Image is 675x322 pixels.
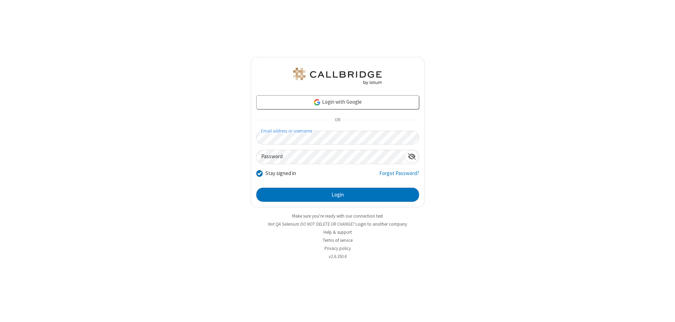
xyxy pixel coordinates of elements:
li: v2.6.350.6 [251,253,425,260]
li: Not QA Selenium DO NOT DELETE OR CHANGE? [251,221,425,227]
a: Terms of service [323,237,353,243]
label: Stay signed in [265,169,296,178]
a: Forgot Password? [379,169,419,183]
div: Show password [405,150,419,163]
span: OR [332,115,343,125]
button: Login [256,188,419,202]
a: Make sure you're ready with our connection test [292,213,383,219]
img: QA Selenium DO NOT DELETE OR CHANGE [292,68,383,85]
input: Password [257,150,405,164]
a: Login with Google [256,95,419,109]
button: Login to another company [355,221,407,227]
img: google-icon.png [313,98,321,106]
a: Privacy policy [324,245,351,251]
a: Help & support [323,229,352,235]
input: Email address or username [256,131,419,144]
